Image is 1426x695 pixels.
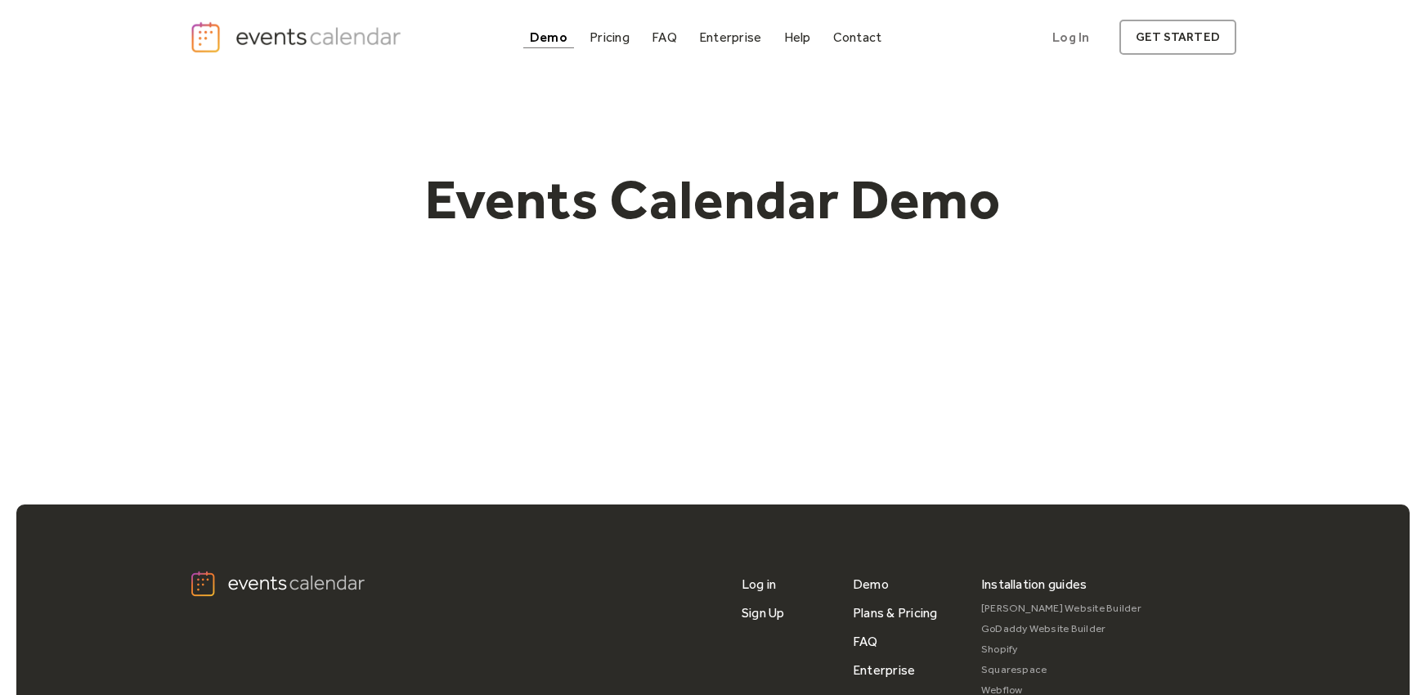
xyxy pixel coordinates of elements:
a: Pricing [583,26,636,48]
a: [PERSON_NAME] Website Builder [981,599,1141,619]
a: Demo [523,26,574,48]
a: home [190,20,406,54]
div: Demo [530,33,567,42]
h1: Events Calendar Demo [399,166,1027,233]
a: Contact [827,26,889,48]
div: FAQ [652,33,677,42]
div: Enterprise [699,33,761,42]
div: Installation guides [981,570,1087,599]
a: Help [778,26,818,48]
a: Demo [853,570,889,599]
a: Sign Up [742,599,785,627]
a: Log in [742,570,776,599]
a: Log In [1036,20,1105,55]
div: Help [784,33,811,42]
a: Squarespace [981,660,1141,680]
a: get started [1119,20,1236,55]
a: FAQ [645,26,684,48]
div: Contact [833,33,882,42]
a: Shopify [981,639,1141,660]
a: Plans & Pricing [853,599,938,627]
a: GoDaddy Website Builder [981,619,1141,639]
a: Enterprise [693,26,768,48]
a: Enterprise [853,656,915,684]
a: FAQ [853,627,878,656]
div: Pricing [590,33,630,42]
